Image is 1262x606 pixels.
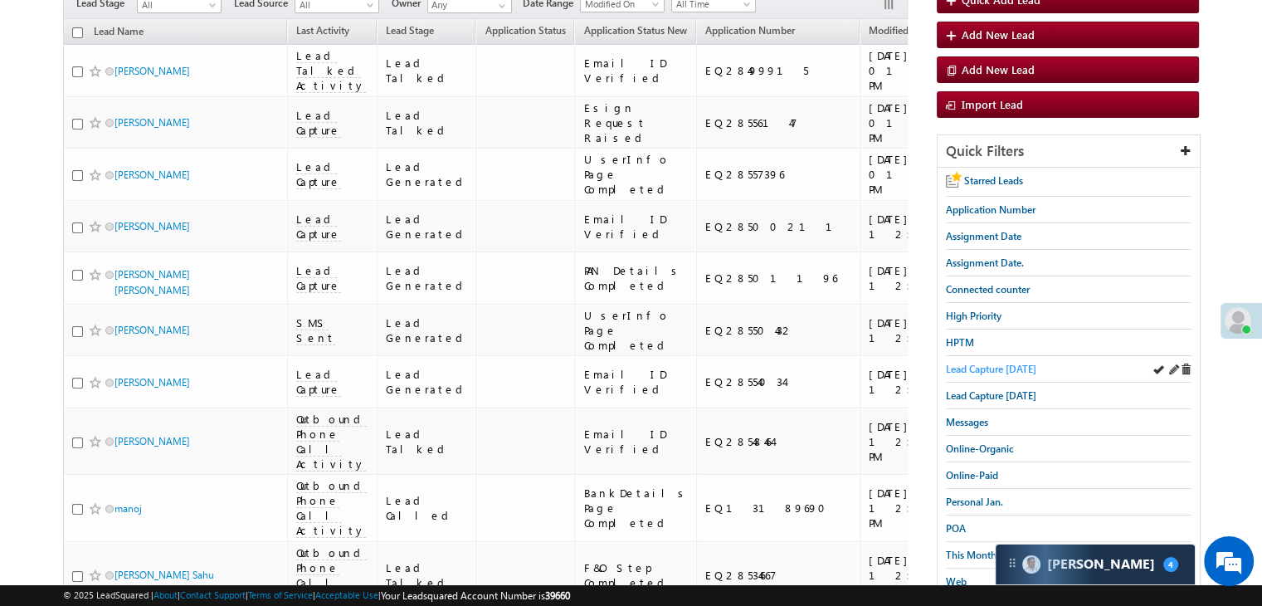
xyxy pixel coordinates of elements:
[288,22,358,43] a: Last Activity
[386,24,434,37] span: Lead Stage
[243,476,301,499] em: Submit
[869,419,972,464] div: [DATE] 12:18 PM
[869,152,972,197] div: [DATE] 01:05 PM
[386,367,469,397] div: Lead Generated
[248,589,313,600] a: Terms of Service
[946,336,974,349] span: HPTM
[964,174,1023,187] span: Starred Leads
[962,62,1035,76] span: Add New Lead
[180,589,246,600] a: Contact Support
[705,24,795,37] span: Application Number
[296,108,341,138] span: Lead Capture
[86,87,279,109] div: Leave a message
[115,169,190,181] a: [PERSON_NAME]
[583,152,689,197] div: UserInfo Page Completed
[962,27,1035,42] span: Add New Lead
[296,315,335,345] span: SMS Sent
[296,367,341,397] span: Lead Capture
[386,108,469,138] div: Lead Talked
[946,469,998,481] span: Online-Paid
[705,374,852,389] div: EQ28554034
[946,203,1035,216] span: Application Number
[272,8,312,48] div: Minimize live chat window
[386,263,469,293] div: Lead Generated
[115,376,190,389] a: [PERSON_NAME]
[381,589,570,602] span: Your Leadsquared Account Number is
[946,575,967,588] span: Web
[72,27,83,38] input: Check all records
[115,220,190,232] a: [PERSON_NAME]
[583,212,689,242] div: Email ID Verified
[386,560,469,590] div: Lead Talked
[705,568,852,583] div: EQ28534667
[22,154,303,462] textarea: Type your message and click 'Submit'
[962,97,1023,111] span: Import Lead
[705,167,852,182] div: EQ28557396
[946,257,1024,269] span: Assignment Date.
[705,501,852,516] div: EQ13189690
[697,22,803,43] a: Application Number
[583,24,686,37] span: Application Status New
[860,22,933,43] a: Modified On
[946,283,1030,296] span: Connected counter
[583,560,689,590] div: F&O Step Completed
[946,496,1003,508] span: Personal Jan.
[296,263,341,293] span: Lead Capture
[705,271,852,286] div: EQ28501196
[115,435,190,447] a: [PERSON_NAME]
[869,100,972,145] div: [DATE] 01:20 PM
[1022,555,1040,574] img: Carter
[869,367,972,397] div: [DATE] 12:26 PM
[946,442,1014,455] span: Online-Organic
[869,315,972,345] div: [DATE] 12:37 PM
[946,230,1021,242] span: Assignment Date
[583,56,689,86] div: Email ID Verified
[705,219,852,234] div: EQ28500211
[869,212,972,242] div: [DATE] 12:55 PM
[386,212,469,242] div: Lead Generated
[296,159,341,189] span: Lead Capture
[296,478,367,538] span: Outbound Phone Call Activity
[583,100,689,145] div: Esign Request Raised
[583,263,689,293] div: PAN Details Completed
[583,427,689,457] div: Email ID Verified
[153,589,178,600] a: About
[1047,556,1155,572] span: Carter
[476,22,573,43] a: Application Status
[946,549,996,561] span: This Month
[995,544,1196,585] div: carter-dragCarter[PERSON_NAME]4
[869,24,924,37] span: Modified On
[869,48,972,93] div: [DATE] 01:20 PM
[115,569,214,581] a: [PERSON_NAME] Sahu
[946,389,1036,402] span: Lead Capture [DATE]
[869,263,972,293] div: [DATE] 12:54 PM
[386,493,469,523] div: Lead Called
[705,434,852,449] div: EQ28548464
[315,589,378,600] a: Acceptable Use
[115,116,190,129] a: [PERSON_NAME]
[296,212,341,242] span: Lead Capture
[1006,556,1019,569] img: carter-drag
[296,48,366,93] span: Lead Talked Activity
[869,486,972,530] div: [DATE] 12:17 PM
[115,502,142,515] a: manoj
[705,323,852,338] div: EQ28550432
[869,553,972,598] div: [DATE] 12:16 PM
[946,416,988,428] span: Messages
[386,159,469,189] div: Lead Generated
[575,22,694,43] a: Application Status New
[583,308,689,353] div: UserInfo Page Completed
[386,56,469,86] div: Lead Talked
[115,324,190,336] a: [PERSON_NAME]
[485,24,565,37] span: Application Status
[705,63,852,78] div: EQ28499915
[115,65,190,77] a: [PERSON_NAME]
[378,22,442,43] a: Lead Stage
[386,427,469,457] div: Lead Talked
[946,522,966,535] span: POA
[85,22,152,44] a: Lead Name
[705,115,852,130] div: EQ28556147
[946,363,1036,375] span: Lead Capture [DATE]
[386,315,469,345] div: Lead Generated
[938,135,1200,168] div: Quick Filters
